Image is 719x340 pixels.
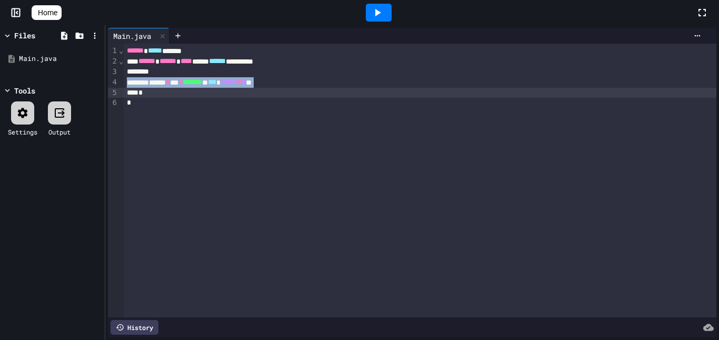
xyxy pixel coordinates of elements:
[19,54,101,64] div: Main.java
[118,46,124,55] span: Fold line
[38,7,57,18] span: Home
[108,30,156,42] div: Main.java
[108,67,118,77] div: 3
[108,28,169,44] div: Main.java
[32,5,62,20] a: Home
[14,30,35,41] div: Files
[111,320,158,335] div: History
[108,77,118,88] div: 4
[108,98,118,108] div: 6
[108,56,118,67] div: 2
[8,127,37,137] div: Settings
[108,46,118,56] div: 1
[118,57,124,65] span: Fold line
[14,85,35,96] div: Tools
[48,127,71,137] div: Output
[108,88,118,98] div: 5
